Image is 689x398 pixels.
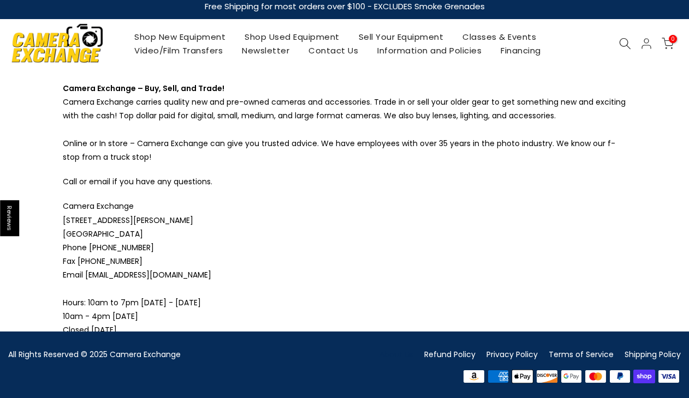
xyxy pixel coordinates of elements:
[299,44,368,57] a: Contact Us
[125,30,235,44] a: Shop New Equipment
[368,44,491,57] a: Information and Policies
[669,35,677,43] span: 0
[63,83,224,94] b: Camera Exchange – Buy, Sell, and Trade!
[125,44,233,57] a: Video/Film Transfers
[63,176,212,187] span: Call or email if you have any questions.
[486,368,510,384] img: american express
[584,368,608,384] img: master
[535,368,560,384] img: discover
[549,349,614,360] a: Terms of Service
[656,368,681,384] img: visa
[608,368,632,384] img: paypal
[205,1,485,12] strong: Free Shipping for most orders over $100 - EXCLUDES Smoke Grenades
[662,38,674,50] a: 0
[625,349,681,360] a: Shipping Policy
[559,368,584,384] img: google pay
[424,349,476,360] a: Refund Policy
[491,44,551,57] a: Financing
[235,30,349,44] a: Shop Used Equipment
[379,349,413,360] a: About Us
[63,138,615,162] span: Online or In store – Camera Exchange can give you trusted advice. We have employees with over 35 ...
[462,368,486,384] img: amazon payments
[632,368,657,384] img: shopify pay
[63,97,626,121] span: Camera Exchange carries quality new and pre-owned cameras and accessories. Trade in or sell your ...
[8,348,336,361] div: All Rights Reserved © 2025 Camera Exchange
[63,201,211,335] span: Camera Exchange [STREET_ADDRESS][PERSON_NAME] [GEOGRAPHIC_DATA] Phone [PHONE_NUMBER] Fax [PHONE_N...
[486,349,538,360] a: Privacy Policy
[349,30,453,44] a: Sell Your Equipment
[453,30,546,44] a: Classes & Events
[233,44,299,57] a: Newsletter
[510,368,535,384] img: apple pay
